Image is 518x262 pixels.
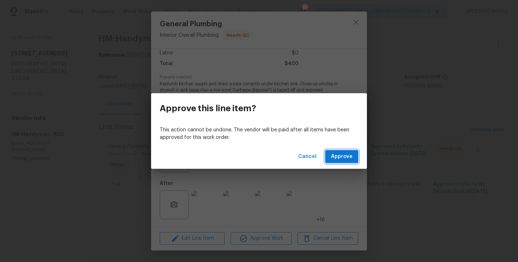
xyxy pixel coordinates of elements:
[160,126,358,141] p: This action cannot be undone. The vendor will be paid after all items have been approved for this...
[298,152,317,161] span: Cancel
[331,152,353,161] span: Approve
[325,150,358,163] button: Approve
[295,150,319,163] button: Cancel
[160,103,256,113] h3: Approve this line item?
